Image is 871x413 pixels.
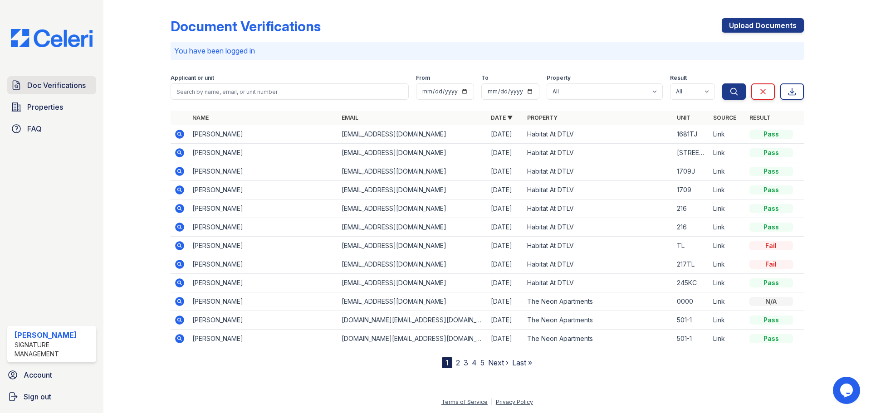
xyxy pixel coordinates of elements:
[487,274,524,292] td: [DATE]
[174,45,800,56] p: You have been logged in
[338,181,487,199] td: [EMAIL_ADDRESS][DOMAIN_NAME]
[338,162,487,181] td: [EMAIL_ADDRESS][DOMAIN_NAME]
[342,114,358,121] a: Email
[749,130,793,139] div: Pass
[189,237,338,255] td: [PERSON_NAME]
[749,316,793,325] div: Pass
[749,185,793,194] div: Pass
[338,237,487,255] td: [EMAIL_ADDRESS][DOMAIN_NAME]
[673,144,710,162] td: [STREET_ADDRESS][PERSON_NAME]
[524,162,673,181] td: Habitat At DTLV
[710,274,746,292] td: Link
[487,162,524,181] td: [DATE]
[673,125,710,144] td: 1681TJ
[673,199,710,218] td: 216
[749,114,771,121] a: Result
[472,358,477,367] a: 4
[749,297,793,306] div: N/A
[524,144,673,162] td: Habitat At DTLV
[189,144,338,162] td: [PERSON_NAME]
[338,292,487,311] td: [EMAIL_ADDRESS][DOMAIN_NAME]
[673,311,710,330] td: 501-1
[189,274,338,292] td: [PERSON_NAME]
[547,74,571,82] label: Property
[487,125,524,144] td: [DATE]
[749,278,793,287] div: Pass
[7,76,96,94] a: Doc Verifications
[189,125,338,144] td: [PERSON_NAME]
[488,358,509,367] a: Next ›
[7,120,96,138] a: FAQ
[524,199,673,218] td: Habitat At DTLV
[749,148,793,157] div: Pass
[710,125,746,144] td: Link
[833,377,862,404] iframe: chat widget
[4,388,100,406] a: Sign out
[524,218,673,237] td: Habitat At DTLV
[710,311,746,330] td: Link
[487,237,524,255] td: [DATE]
[527,114,558,121] a: Property
[673,330,710,348] td: 501-1
[710,218,746,237] td: Link
[673,237,710,255] td: TL
[189,162,338,181] td: [PERSON_NAME]
[338,144,487,162] td: [EMAIL_ADDRESS][DOMAIN_NAME]
[189,292,338,311] td: [PERSON_NAME]
[338,330,487,348] td: [DOMAIN_NAME][EMAIL_ADDRESS][DOMAIN_NAME]
[673,274,710,292] td: 245KC
[27,102,63,112] span: Properties
[338,255,487,274] td: [EMAIL_ADDRESS][DOMAIN_NAME]
[171,18,321,34] div: Document Verifications
[673,255,710,274] td: 217TL
[171,83,409,100] input: Search by name, email, or unit number
[524,330,673,348] td: The Neon Apartments
[710,237,746,255] td: Link
[710,181,746,199] td: Link
[189,311,338,330] td: [PERSON_NAME]
[749,241,793,250] div: Fail
[189,199,338,218] td: [PERSON_NAME]
[189,181,338,199] td: [PERSON_NAME]
[338,199,487,218] td: [EMAIL_ADDRESS][DOMAIN_NAME]
[710,199,746,218] td: Link
[338,274,487,292] td: [EMAIL_ADDRESS][DOMAIN_NAME]
[713,114,736,121] a: Source
[487,181,524,199] td: [DATE]
[524,237,673,255] td: Habitat At DTLV
[524,274,673,292] td: Habitat At DTLV
[749,223,793,232] div: Pass
[189,255,338,274] td: [PERSON_NAME]
[189,330,338,348] td: [PERSON_NAME]
[456,358,460,367] a: 2
[338,311,487,330] td: [DOMAIN_NAME][EMAIL_ADDRESS][DOMAIN_NAME]
[24,369,52,380] span: Account
[4,366,100,384] a: Account
[487,330,524,348] td: [DATE]
[673,162,710,181] td: 1709J
[441,398,488,405] a: Terms of Service
[491,114,513,121] a: Date ▼
[338,218,487,237] td: [EMAIL_ADDRESS][DOMAIN_NAME]
[524,181,673,199] td: Habitat At DTLV
[710,162,746,181] td: Link
[670,74,687,82] label: Result
[171,74,214,82] label: Applicant or unit
[524,125,673,144] td: Habitat At DTLV
[524,255,673,274] td: Habitat At DTLV
[749,167,793,176] div: Pass
[15,340,93,359] div: Signature Management
[7,98,96,116] a: Properties
[673,292,710,311] td: 0000
[524,292,673,311] td: The Neon Apartments
[487,292,524,311] td: [DATE]
[189,218,338,237] td: [PERSON_NAME]
[416,74,430,82] label: From
[710,144,746,162] td: Link
[710,255,746,274] td: Link
[722,18,804,33] a: Upload Documents
[491,398,493,405] div: |
[749,260,793,269] div: Fail
[4,29,100,47] img: CE_Logo_Blue-a8612792a0a2168367f1c8372b55b34899dd931a85d93a1a3d3e32e68fde9ad4.png
[673,218,710,237] td: 216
